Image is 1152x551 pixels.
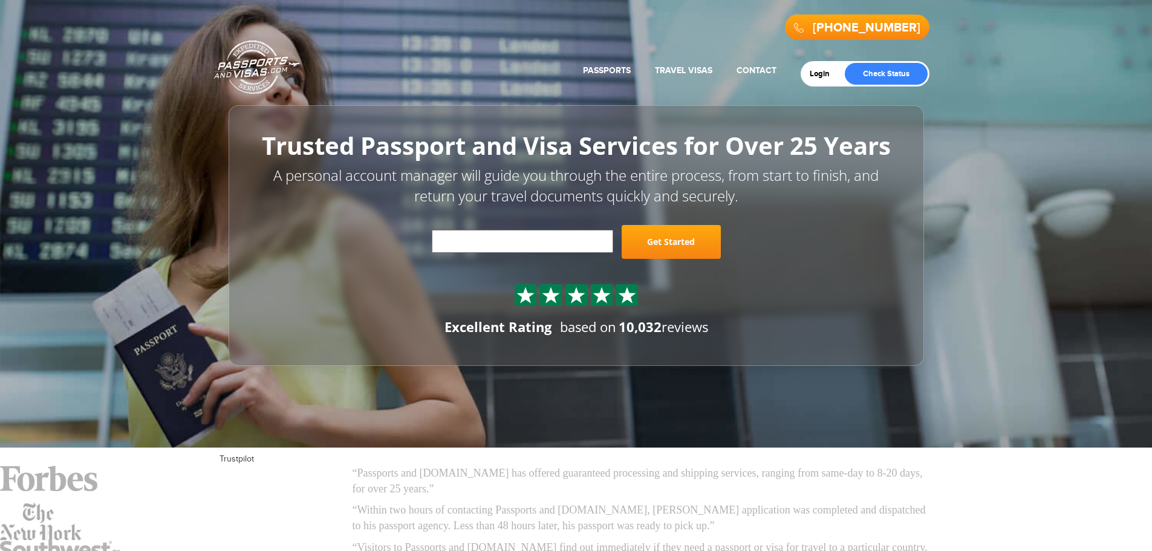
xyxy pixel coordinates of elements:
[516,286,535,304] img: Sprite St
[444,318,552,336] div: Excellent Rating
[214,40,300,94] a: Passports & [DOMAIN_NAME]
[220,454,254,464] a: Trustpilot
[353,503,933,533] p: “Within two hours of contacting Passports and [DOMAIN_NAME], [PERSON_NAME] application was comple...
[619,318,708,336] span: reviews
[560,318,616,336] span: based on
[542,286,560,304] img: Sprite St
[810,69,838,79] a: Login
[619,318,662,336] strong: 10,032
[256,132,897,159] h1: Trusted Passport and Visa Services for Over 25 Years
[622,225,721,259] a: Get Started
[583,65,631,76] a: Passports
[353,466,933,497] p: “Passports and [DOMAIN_NAME] has offered guaranteed processing and shipping services, ranging fro...
[655,65,712,76] a: Travel Visas
[618,286,636,304] img: Sprite St
[593,286,611,304] img: Sprite St
[567,286,585,304] img: Sprite St
[845,63,928,85] a: Check Status
[813,21,920,35] a: [PHONE_NUMBER]
[256,165,897,207] p: A personal account manager will guide you through the entire process, from start to finish, and r...
[737,65,776,76] a: Contact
